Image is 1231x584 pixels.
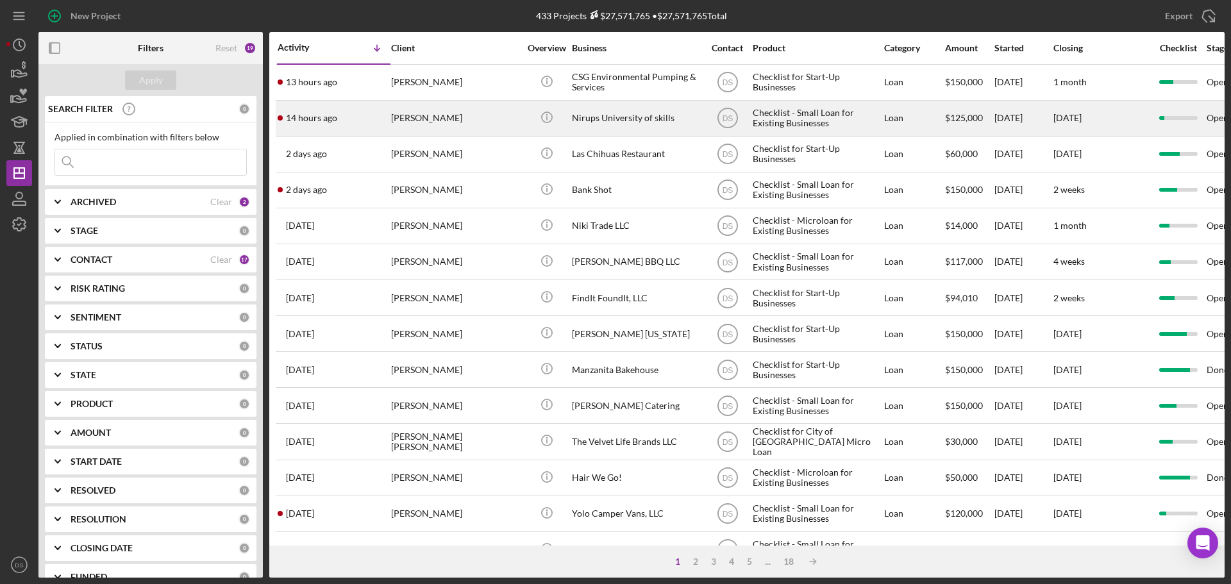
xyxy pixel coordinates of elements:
div: $150,000 [945,353,993,387]
div: Loan [884,245,944,279]
div: 0 [239,427,250,438]
div: Checklist - Small Loan for Existing Businesses [753,533,881,567]
span: $117,000 [945,256,983,267]
div: [PERSON_NAME] [391,388,519,422]
div: [DATE] [994,533,1052,567]
b: FUNDED [71,572,107,582]
text: DS [722,186,733,195]
button: Apply [125,71,176,90]
div: [DATE] [994,497,1052,531]
time: [DATE] [1053,148,1082,159]
div: Reset [215,43,237,53]
div: 0 [239,340,250,352]
div: 0 [239,542,250,554]
div: Overview [523,43,571,53]
div: $50,000 [945,461,993,495]
time: 2025-07-26 01:15 [286,437,314,447]
time: 2025-10-08 02:11 [286,77,337,87]
time: [DATE] [1053,328,1082,339]
div: Product [753,43,881,53]
div: Started [994,43,1052,53]
time: 2025-10-08 01:43 [286,113,337,123]
div: [PERSON_NAME] [391,461,519,495]
b: CONTACT [71,254,112,265]
div: Niki Trade LLC [572,209,700,243]
text: DS [722,365,733,374]
div: Loan [884,281,944,315]
div: CSG Environmental Pumping & Services [572,65,700,99]
div: 18 [777,556,800,567]
button: Export [1152,3,1225,29]
b: START DATE [71,456,122,467]
text: DS [722,330,733,338]
div: Checklist - Microloan for Existing Businesses [753,461,881,495]
div: Closing [1053,43,1150,53]
span: $150,000 [945,184,983,195]
time: [DATE] [1053,400,1082,411]
span: $150,000 [945,76,983,87]
text: DS [722,222,733,231]
div: Open Intercom Messenger [1187,528,1218,558]
div: 17 [239,254,250,265]
div: 5 [741,556,758,567]
div: [PERSON_NAME] BBQ LLC [572,245,700,279]
div: $27,571,765 [587,10,650,21]
div: 2 [687,556,705,567]
div: [PERSON_NAME] [391,137,519,171]
div: [PERSON_NAME] [391,209,519,243]
div: [DATE] [994,101,1052,135]
time: 2025-07-17 21:21 [286,544,314,555]
text: DS [15,562,23,569]
div: Checklist - Small Loan for Existing Businesses [753,497,881,531]
text: DS [722,150,733,159]
div: [PERSON_NAME] [391,281,519,315]
div: [DATE] [994,424,1052,458]
b: STAGE [71,226,98,236]
b: SEARCH FILTER [48,104,113,114]
span: $94,010 [945,292,978,303]
div: [PERSON_NAME] [US_STATE] [572,317,700,351]
span: $60,000 [945,148,978,159]
text: DS [722,546,733,555]
div: [PERSON_NAME] Catering [572,388,700,422]
time: 2025-07-28 17:39 [286,401,314,411]
div: [DATE] [994,461,1052,495]
b: CLOSING DATE [71,543,133,553]
div: [DATE] [994,137,1052,171]
div: 2 [239,196,250,208]
b: RESOLUTION [71,514,126,524]
div: 433 Projects • $27,571,765 Total [536,10,727,21]
div: Loan [884,424,944,458]
div: Checklist for Start-Up Businesses [753,137,881,171]
b: RESOLVED [71,485,115,496]
time: [DATE] [1053,544,1082,555]
div: Loan [884,209,944,243]
text: DS [722,114,733,123]
div: Apply [139,71,163,90]
time: 2025-07-24 22:58 [286,472,314,483]
div: New Project [71,3,121,29]
span: $120,000 [945,508,983,519]
div: Checklist - Small Loan for Existing Businesses [753,173,881,207]
div: [DATE] [994,281,1052,315]
div: Checklist - Small Loan for Existing Businesses [753,388,881,422]
div: 0 [239,398,250,410]
div: [PERSON_NAME] [391,173,519,207]
div: Checklist for Start-Up Businesses [753,281,881,315]
div: [DATE] [994,388,1052,422]
div: [PERSON_NAME] [391,65,519,99]
text: DS [722,78,733,87]
div: Clear [210,197,232,207]
b: PRODUCT [71,399,113,409]
text: DS [722,474,733,483]
div: [PERSON_NAME] [PERSON_NAME] [391,424,519,458]
div: Loan [884,353,944,387]
div: [PERSON_NAME]'s Food LLC [572,533,700,567]
div: Loan [884,317,944,351]
span: $30,000 [945,436,978,447]
div: Checklist [1151,43,1205,53]
span: $125,000 [945,112,983,123]
div: ... [758,556,777,567]
div: [DATE] [994,65,1052,99]
span: $14,000 [945,220,978,231]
